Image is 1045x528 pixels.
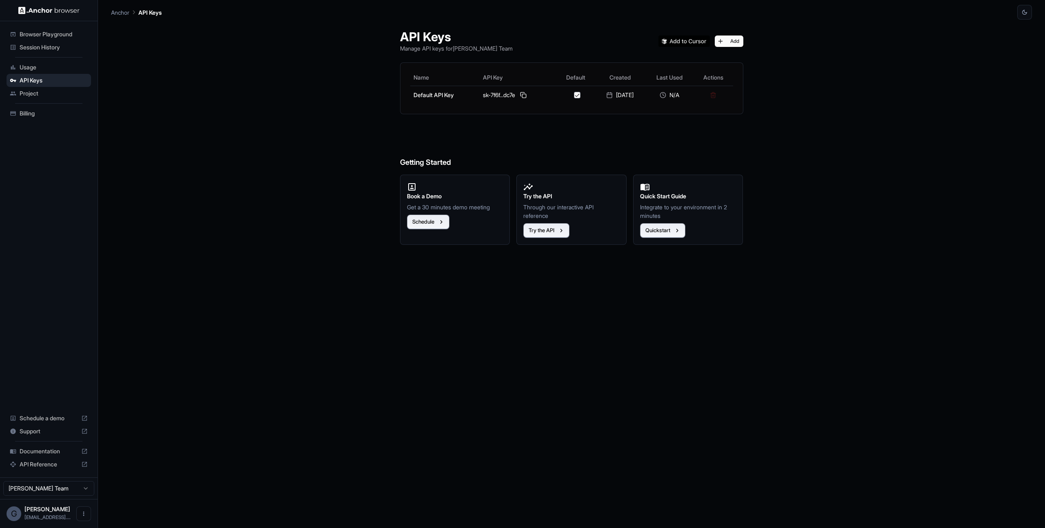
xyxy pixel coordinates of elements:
[20,109,88,118] span: Billing
[18,7,80,14] img: Anchor Logo
[400,124,743,169] h6: Getting Started
[648,91,690,99] div: N/A
[76,506,91,521] button: Open menu
[640,192,736,201] h2: Quick Start Guide
[20,447,78,455] span: Documentation
[7,425,91,438] div: Support
[407,215,449,229] button: Schedule
[7,74,91,87] div: API Keys
[24,506,70,512] span: Gilad Rozmarin
[7,107,91,120] div: Billing
[410,86,480,104] td: Default API Key
[7,28,91,41] div: Browser Playground
[111,8,162,17] nav: breadcrumb
[7,506,21,521] div: G
[20,414,78,422] span: Schedule a demo
[7,458,91,471] div: API Reference
[598,91,642,99] div: [DATE]
[407,203,503,211] p: Get a 30 minutes demo meeting
[480,69,556,86] th: API Key
[694,69,733,86] th: Actions
[640,223,685,238] button: Quickstart
[7,87,91,100] div: Project
[138,8,162,17] p: API Keys
[523,192,620,201] h2: Try the API
[7,41,91,54] div: Session History
[20,63,88,71] span: Usage
[20,89,88,98] span: Project
[20,427,78,435] span: Support
[483,90,553,100] div: sk-7f6f...dc7e
[640,203,736,220] p: Integrate to your environment in 2 minutes
[7,61,91,74] div: Usage
[645,69,694,86] th: Last Used
[518,90,528,100] button: Copy API key
[7,412,91,425] div: Schedule a demo
[20,43,88,51] span: Session History
[523,223,569,238] button: Try the API
[7,445,91,458] div: Documentation
[20,460,78,468] span: API Reference
[715,35,743,47] button: Add
[407,192,503,201] h2: Book a Demo
[595,69,645,86] th: Created
[658,35,710,47] img: Add anchorbrowser MCP server to Cursor
[400,29,513,44] h1: API Keys
[523,203,620,220] p: Through our interactive API reference
[400,44,513,53] p: Manage API keys for [PERSON_NAME] Team
[20,76,88,84] span: API Keys
[557,69,595,86] th: Default
[111,8,129,17] p: Anchor
[20,30,88,38] span: Browser Playground
[410,69,480,86] th: Name
[24,514,71,520] span: 19gilad@gmail.com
